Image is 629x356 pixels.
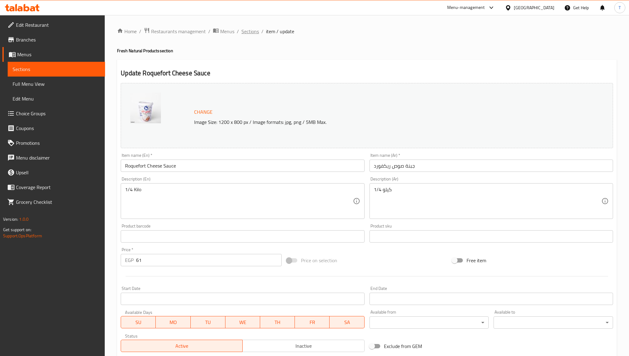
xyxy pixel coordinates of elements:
[467,257,486,264] span: Free item
[2,18,105,32] a: Edit Restaurant
[245,342,362,350] span: Inactive
[16,184,100,191] span: Coverage Report
[16,198,100,206] span: Grocery Checklist
[514,4,554,11] div: [GEOGRAPHIC_DATA]
[121,160,364,172] input: Enter name En
[619,4,621,11] span: T
[295,316,330,328] button: FR
[16,125,100,132] span: Coupons
[121,316,156,328] button: SU
[8,91,105,106] a: Edit Menu
[8,62,105,77] a: Sections
[16,36,100,43] span: Branches
[117,48,617,54] h4: Fresh Natural Products section
[330,316,364,328] button: SA
[301,257,337,264] span: Price on selection
[263,318,292,327] span: TH
[151,28,206,35] span: Restaurants management
[213,27,234,35] a: Menus
[13,65,100,73] span: Sections
[208,28,210,35] li: /
[156,316,190,328] button: MO
[121,230,364,243] input: Please enter product barcode
[220,28,234,35] span: Menus
[261,28,264,35] li: /
[191,316,225,328] button: TU
[123,342,240,350] span: Active
[297,318,327,327] span: FR
[121,69,613,78] h2: Update Roquefort Cheese Sauce
[8,77,105,91] a: Full Menu View
[144,27,206,35] a: Restaurants management
[19,215,29,223] span: 1.0.0
[2,121,105,136] a: Coupons
[2,106,105,121] a: Choice Groups
[241,28,259,35] a: Sections
[369,230,613,243] input: Please enter product sku
[123,318,153,327] span: SU
[194,108,213,117] span: Change
[13,95,100,102] span: Edit Menu
[2,165,105,180] a: Upsell
[3,232,42,240] a: Support.OpsPlatform
[125,187,353,216] textarea: 1/4 Kilo
[2,32,105,47] a: Branches
[16,21,100,29] span: Edit Restaurant
[117,27,617,35] nav: breadcrumb
[3,215,18,223] span: Version:
[369,316,489,329] div: ​
[17,51,100,58] span: Menus
[130,93,161,123] img: _Roquefort_Cheese_Sauce638922501128099319.jpg
[225,316,260,328] button: WE
[237,28,239,35] li: /
[193,318,223,327] span: TU
[16,110,100,117] span: Choice Groups
[2,47,105,62] a: Menus
[260,316,295,328] button: TH
[16,139,100,147] span: Promotions
[369,160,613,172] input: Enter name Ar
[136,254,282,266] input: Please enter price
[384,342,422,350] span: Exclude from GEM
[192,106,215,118] button: Change
[2,136,105,150] a: Promotions
[266,28,294,35] span: item / update
[447,4,485,11] div: Menu-management
[16,154,100,161] span: Menu disclaimer
[117,28,137,35] a: Home
[16,169,100,176] span: Upsell
[2,195,105,209] a: Grocery Checklist
[13,80,100,88] span: Full Menu View
[374,187,601,216] textarea: 1/4 كيلو
[2,150,105,165] a: Menu disclaimer
[242,340,364,352] button: Inactive
[2,180,105,195] a: Coverage Report
[3,226,31,234] span: Get support on:
[494,316,613,329] div: ​
[332,318,362,327] span: SA
[139,28,141,35] li: /
[158,318,188,327] span: MO
[121,340,243,352] button: Active
[125,256,134,264] p: EGP
[192,118,546,126] p: Image Size: 1200 x 800 px / Image formats: jpg, png / 5MB Max.
[228,318,258,327] span: WE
